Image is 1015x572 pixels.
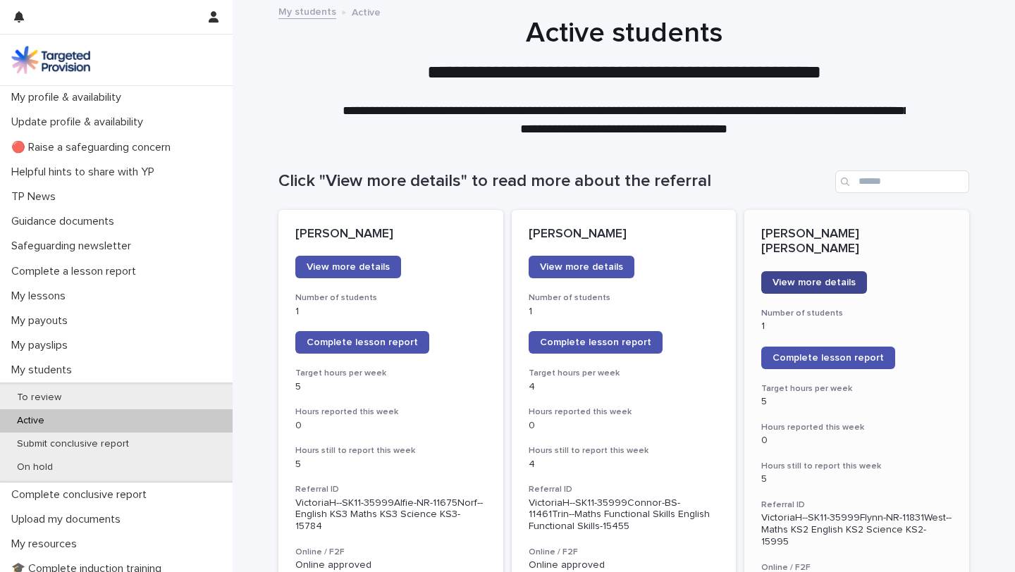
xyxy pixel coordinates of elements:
[295,256,401,278] a: View more details
[761,271,867,294] a: View more details
[6,438,140,450] p: Submit conclusive report
[761,383,952,394] h3: Target hours per week
[278,171,830,192] h1: Click "View more details" to read more about the referral
[529,547,720,558] h3: Online / F2F
[6,190,67,204] p: TP News
[352,4,381,19] p: Active
[295,547,486,558] h3: Online / F2F
[6,488,158,502] p: Complete conclusive report
[6,265,147,278] p: Complete a lesson report
[761,321,952,332] p: 1
[540,262,623,272] span: View more details
[529,227,720,242] p: [PERSON_NAME]
[529,420,720,432] p: 0
[773,353,884,363] span: Complete lesson report
[6,91,133,104] p: My profile & availability
[6,240,142,253] p: Safeguarding newsletter
[11,46,90,74] img: M5nRWzHhSzIhMunXDL62
[529,306,720,318] p: 1
[295,292,486,304] h3: Number of students
[295,559,486,571] p: Online approved
[295,459,486,471] p: 5
[295,368,486,379] h3: Target hours per week
[6,215,125,228] p: Guidance documents
[761,347,895,369] a: Complete lesson report
[761,308,952,319] h3: Number of students
[529,445,720,456] h3: Hours still to report this week
[6,290,77,303] p: My lessons
[6,314,79,328] p: My payouts
[6,339,79,352] p: My payslips
[278,16,969,50] h1: Active students
[540,337,651,347] span: Complete lesson report
[761,227,952,257] p: [PERSON_NAME] [PERSON_NAME]
[307,262,390,272] span: View more details
[6,116,154,129] p: Update profile & availability
[529,406,720,418] h3: Hours reported this week
[278,3,336,19] a: My students
[529,381,720,393] p: 4
[761,396,952,408] p: 5
[761,499,952,511] h3: Referral ID
[295,331,429,354] a: Complete lesson report
[6,513,132,526] p: Upload my documents
[761,473,952,485] p: 5
[529,497,720,533] p: VictoriaH--SK11-35999Connor-BS-11461Trin--Maths Functional Skills English Functional Skills-15455
[295,306,486,318] p: 1
[295,420,486,432] p: 0
[295,227,486,242] p: [PERSON_NAME]
[761,461,952,472] h3: Hours still to report this week
[835,170,969,193] input: Search
[6,166,166,179] p: Helpful hints to share with YP
[6,363,83,377] p: My students
[529,559,720,571] p: Online approved
[6,415,56,427] p: Active
[529,256,634,278] a: View more details
[761,422,952,433] h3: Hours reported this week
[295,381,486,393] p: 5
[6,141,182,154] p: 🔴 Raise a safeguarding concern
[295,406,486,418] h3: Hours reported this week
[529,368,720,379] h3: Target hours per week
[295,445,486,456] h3: Hours still to report this week
[6,392,73,404] p: To review
[295,497,486,533] p: VictoriaH--SK11-35999Alfie-NR-11675Norf--English KS3 Maths KS3 Science KS3-15784
[529,331,663,354] a: Complete lesson report
[6,461,64,473] p: On hold
[761,435,952,447] p: 0
[773,278,856,287] span: View more details
[529,484,720,495] h3: Referral ID
[761,512,952,547] p: VictoriaH--SK11-35999Flynn-NR-11831West--Maths KS2 English KS2 Science KS2-15995
[529,292,720,304] h3: Number of students
[529,459,720,471] p: 4
[307,337,418,347] span: Complete lesson report
[295,484,486,495] h3: Referral ID
[6,537,88,551] p: My resources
